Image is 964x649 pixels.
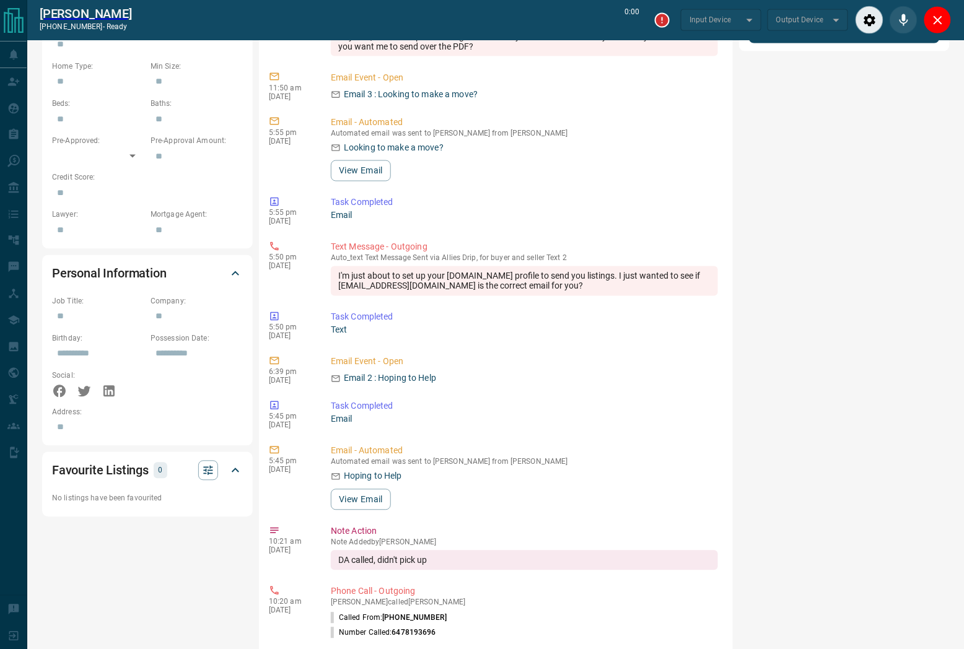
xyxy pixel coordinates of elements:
[331,254,363,263] span: auto_text
[269,137,312,146] p: [DATE]
[52,456,243,486] div: Favourite Listings0
[269,412,312,421] p: 5:45 pm
[331,311,718,324] p: Task Completed
[625,6,640,34] p: 0:00
[331,400,718,413] p: Task Completed
[344,141,444,154] p: Looking to make a move?
[890,6,918,34] div: Mute
[269,253,312,262] p: 5:50 pm
[151,333,243,344] p: Possession Date:
[52,209,144,220] p: Lawyer:
[331,489,391,510] button: View Email
[856,6,883,34] div: Audio Settings
[331,538,718,547] p: Note Added by [PERSON_NAME]
[331,324,718,337] p: Text
[392,629,436,637] span: 6478193696
[52,98,144,109] p: Beds:
[52,296,144,307] p: Job Title:
[269,209,312,217] p: 5:55 pm
[157,464,164,477] p: 0
[52,333,144,344] p: Birthday:
[151,209,243,220] p: Mortgage Agent:
[269,538,312,546] p: 10:21 am
[269,128,312,137] p: 5:55 pm
[52,135,144,146] p: Pre-Approved:
[151,296,243,307] p: Company:
[52,370,144,381] p: Social:
[344,88,478,101] p: Email 3 : Looking to make a move?
[52,493,243,504] p: No listings have been favourited
[331,598,718,607] p: [PERSON_NAME] called [PERSON_NAME]
[269,368,312,377] p: 6:39 pm
[331,266,718,296] div: I'm just about to set up your [DOMAIN_NAME] profile to send you listings. I just wanted to see if...
[269,377,312,385] p: [DATE]
[269,217,312,226] p: [DATE]
[269,84,312,92] p: 11:50 am
[331,27,718,56] div: Hey Anu, I have comprehensive guides for everyone from first time buyers to savy investors. Do yo...
[269,323,312,332] p: 5:50 pm
[331,129,718,137] p: Automated email was sent to [PERSON_NAME] from [PERSON_NAME]
[331,458,718,466] p: Automated email was sent to [PERSON_NAME] from [PERSON_NAME]
[269,262,312,271] p: [DATE]
[52,461,149,481] h2: Favourite Listings
[331,627,436,638] p: Number Called:
[331,612,447,624] p: Called From:
[331,551,718,570] div: DA called, didn't pick up
[331,413,718,426] p: Email
[40,21,132,32] p: [PHONE_NUMBER] -
[331,585,718,598] p: Phone Call - Outgoing
[331,525,718,538] p: Note Action
[331,445,718,458] p: Email - Automated
[40,6,132,21] a: [PERSON_NAME]
[331,355,718,368] p: Email Event - Open
[269,92,312,101] p: [DATE]
[107,22,128,31] span: ready
[382,614,447,622] span: [PHONE_NUMBER]
[331,116,718,129] p: Email - Automated
[52,264,167,284] h2: Personal Information
[151,98,243,109] p: Baths:
[344,470,402,483] p: Hoping to Help
[331,241,718,254] p: Text Message - Outgoing
[269,457,312,466] p: 5:45 pm
[269,598,312,606] p: 10:20 am
[269,466,312,474] p: [DATE]
[151,61,243,72] p: Min Size:
[52,259,243,289] div: Personal Information
[52,407,243,418] p: Address:
[52,61,144,72] p: Home Type:
[331,160,391,181] button: View Email
[344,372,436,385] p: Email 2 : Hoping to Help
[331,71,718,84] p: Email Event - Open
[331,254,718,263] p: Text Message Sent via Allies Drip, for buyer and seller Text 2
[269,546,312,555] p: [DATE]
[269,421,312,430] p: [DATE]
[924,6,952,34] div: Close
[151,135,243,146] p: Pre-Approval Amount:
[269,606,312,615] p: [DATE]
[331,196,718,209] p: Task Completed
[269,332,312,341] p: [DATE]
[52,172,243,183] p: Credit Score:
[331,209,718,222] p: Email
